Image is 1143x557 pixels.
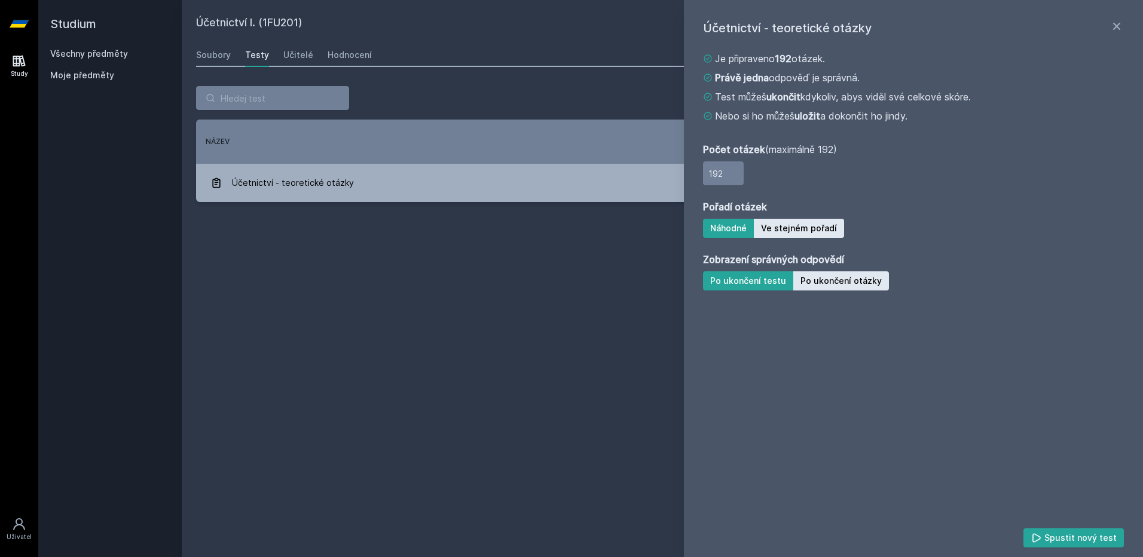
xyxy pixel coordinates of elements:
a: Hodnocení [328,43,372,67]
span: Moje předměty [50,69,114,81]
div: Soubory [196,49,231,61]
span: Účetnictví - teoretické otázky [232,171,354,195]
span: (maximálně 192) [703,142,837,157]
strong: Počet otázek [703,143,765,155]
div: Hodnocení [328,49,372,61]
a: Učitelé [283,43,313,67]
span: Test můžeš kdykoliv, abys viděl své celkové skóre. [715,90,971,104]
a: Účetnictví - teoretické otázky 30. 12. 2018 192 [196,164,1129,202]
strong: uložit [794,110,820,122]
h2: Účetnictví I. (1FU201) [196,14,995,33]
strong: Pořadí otázek [703,200,767,214]
div: Učitelé [283,49,313,61]
div: Study [11,69,28,78]
strong: ukončit [766,91,800,103]
div: Uživatel [7,532,32,541]
span: odpověď je správná. [715,71,860,85]
input: Hledej test [196,86,349,110]
a: Study [2,48,36,84]
span: Nebo si ho můžeš a dokončit ho jindy. [715,109,907,123]
div: Testy [245,49,269,61]
strong: Právě jedna [715,72,769,84]
button: Název [206,136,230,147]
a: Soubory [196,43,231,67]
a: Všechny předměty [50,48,128,59]
a: Testy [245,43,269,67]
a: Uživatel [2,511,36,547]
